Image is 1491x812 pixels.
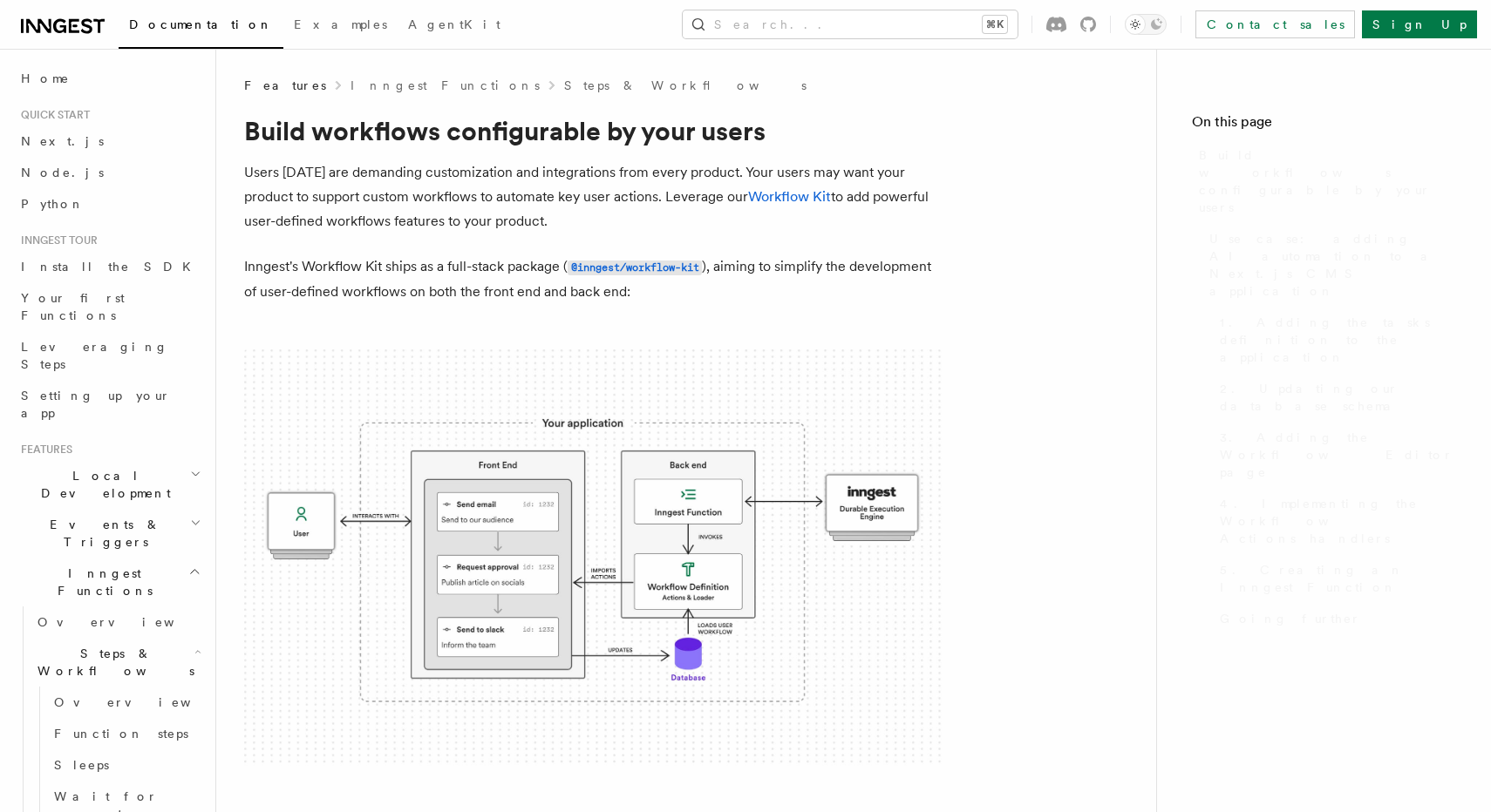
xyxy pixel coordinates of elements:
a: Contact sales [1195,10,1355,38]
a: Overview [47,687,205,718]
a: Inngest Functions [351,77,540,94]
span: Documentation [129,17,273,31]
button: Local Development [14,460,205,509]
a: Setting up your app [14,380,205,429]
span: Setting up your app [21,389,171,420]
a: 4. Implementing the Workflow Actions handlers [1213,488,1456,554]
a: AgentKit [398,5,511,47]
a: Documentation [119,5,283,49]
span: Install the SDK [21,260,201,274]
a: Use case: adding AI automation to a Next.js CMS application [1202,223,1456,307]
span: Going further [1220,610,1361,627]
button: Search...⌘K [683,10,1018,38]
span: Features [244,77,326,94]
span: Use case: adding AI automation to a Next.js CMS application [1209,230,1456,300]
span: Inngest Functions [14,565,188,599]
a: Examples [283,5,398,47]
h4: On this page [1192,112,1456,139]
p: Users [DATE] are demanding customization and integrations from every product. Your users may want... [244,160,942,233]
span: Python [21,197,85,211]
span: Examples [294,17,387,31]
a: 2. Updating our database schema [1213,373,1456,422]
span: Leveraging Steps [21,340,168,371]
span: Events & Triggers [14,516,190,551]
span: AgentKit [408,17,500,31]
a: Next.js [14,125,205,157]
a: Your first Functions [14,282,205,331]
button: Toggle dark mode [1125,14,1167,35]
a: Build workflows configurable by your users [1192,139,1456,223]
span: 1. Adding the tasks definition to the application [1220,314,1456,366]
button: Events & Triggers [14,509,205,558]
h1: Build workflows configurable by your users [244,115,942,146]
a: 3. Adding the Workflow Editor page [1213,422,1456,488]
a: Install the SDK [14,251,205,282]
span: Overview [37,615,217,629]
a: Workflow Kit [748,188,831,205]
code: @inngest/workflow-kit [568,261,702,275]
span: Your first Functions [21,291,125,322]
span: Quick start [14,108,90,122]
a: Going further [1213,603,1456,634]
span: Sleeps [54,758,109,772]
a: Sign Up [1362,10,1477,38]
a: Overview [31,606,205,638]
span: Local Development [14,467,190,502]
a: Function steps [47,718,205,749]
a: 1. Adding the tasks definition to the application [1213,307,1456,373]
span: Inngest tour [14,233,98,247]
a: Steps & Workflows [564,77,807,94]
a: Python [14,188,205,220]
a: @inngest/workflow-kit [568,258,702,274]
a: Sleeps [47,749,205,781]
span: Overview [54,695,234,709]
img: The Workflow Kit provides a Workflow Engine to compose workflow actions on the back end and a set... [244,349,942,767]
span: Features [14,443,72,457]
span: Home [21,70,70,87]
span: 3. Adding the Workflow Editor page [1220,429,1456,481]
span: Function steps [54,727,188,741]
button: Inngest Functions [14,558,205,606]
span: 2. Updating our database schema [1220,380,1456,415]
a: Leveraging Steps [14,331,205,380]
p: Inngest's Workflow Kit ships as a full-stack package ( ), aiming to simplify the development of u... [244,254,942,304]
button: Steps & Workflows [31,638,205,687]
span: 5. Creating an Inngest Function [1220,561,1456,596]
span: 4. Implementing the Workflow Actions handlers [1220,495,1456,547]
kbd: ⌘K [983,16,1007,33]
span: Next.js [21,134,104,148]
span: Node.js [21,166,104,179]
a: Node.js [14,157,205,188]
span: Steps & Workflows [31,645,194,680]
a: 5. Creating an Inngest Function [1213,554,1456,603]
a: Home [14,63,205,94]
span: Build workflows configurable by your users [1199,146,1456,216]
